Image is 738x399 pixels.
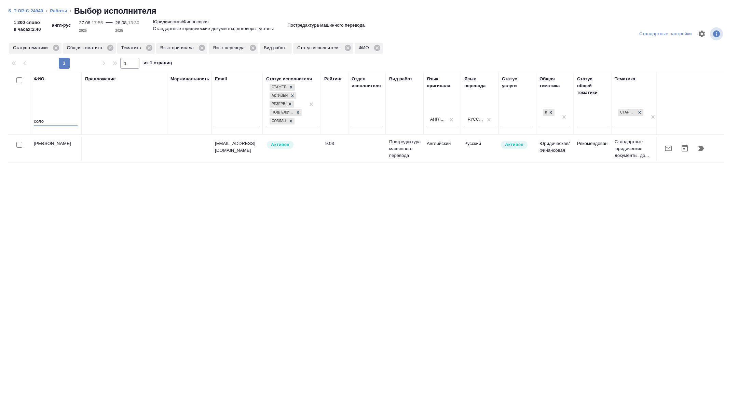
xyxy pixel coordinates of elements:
[423,137,461,161] td: Английский
[694,26,710,42] span: Настроить таблицу
[121,44,143,51] p: Тематика
[117,43,155,54] div: Тематика
[502,76,533,89] div: Статус услуги
[505,141,523,148] p: Активен
[324,76,342,82] div: Рейтинг
[153,18,209,25] p: Юридическая/Финансовая
[30,137,82,161] td: [PERSON_NAME]
[264,44,288,51] p: Вид работ
[8,8,43,13] a: S_T-OP-C-24940
[269,83,296,92] div: Стажер, Активен, Резерв, Подлежит внедрению, Создан
[8,5,730,16] nav: breadcrumb
[13,44,50,51] p: Статус тематики
[266,76,312,82] div: Статус исполнителя
[389,76,412,82] div: Вид работ
[14,19,41,26] p: 1 200 слово
[542,108,555,117] div: Юридическая/Финансовая
[70,8,71,14] li: ‹
[213,44,247,51] p: Язык перевода
[85,76,116,82] div: Предложение
[427,76,457,89] div: Язык оригинала
[293,43,353,54] div: Статус исполнителя
[16,142,22,148] input: Выбери исполнителей, чтобы отправить приглашение на работу
[9,43,61,54] div: Статус тематики
[270,109,294,116] div: Подлежит внедрению
[50,8,67,13] a: Работы
[539,76,570,89] div: Общая тематика
[271,141,289,148] p: Активен
[461,137,498,161] td: Русский
[270,84,287,91] div: Стажер
[215,76,227,82] div: Email
[468,117,483,122] div: Русский
[389,138,420,159] p: Постредактура машинного перевода
[63,43,116,54] div: Общая тематика
[325,140,345,147] div: 9.03
[115,20,128,25] p: 28.08,
[34,76,44,82] div: ФИО
[269,100,295,108] div: Стажер, Активен, Резерв, Подлежит внедрению, Создан
[543,109,547,116] div: Юридическая/Финансовая
[617,108,644,117] div: Стандартные юридические документы, договоры, уставы
[287,22,365,29] p: Постредактура машинного перевода
[160,44,196,51] p: Язык оригинала
[352,76,382,89] div: Отдел исполнителя
[574,137,611,161] td: Рекомендован
[270,118,287,125] div: Создан
[430,117,446,122] div: Английский
[270,92,289,99] div: Активен
[156,43,208,54] div: Язык оригинала
[270,101,286,108] div: Резерв
[269,117,295,125] div: Стажер, Активен, Резерв, Подлежит внедрению, Создан
[615,76,635,82] div: Тематика
[536,137,574,161] td: Юридическая/Финансовая
[464,76,495,89] div: Язык перевода
[269,92,297,100] div: Стажер, Активен, Резерв, Подлежит внедрению, Создан
[618,109,636,116] div: Стандартные юридические документы, договоры, уставы
[615,138,659,159] p: Стандартные юридические документы, до...
[128,20,139,25] p: 13:30
[170,76,209,82] div: Маржинальность
[266,140,317,149] div: Рядовой исполнитель: назначай с учетом рейтинга
[355,43,383,54] div: ФИО
[269,108,302,117] div: Стажер, Активен, Резерв, Подлежит внедрению, Создан
[359,44,371,51] p: ФИО
[638,29,694,39] div: split button
[79,20,92,25] p: 27.08,
[46,8,47,14] li: ‹
[577,76,608,96] div: Статус общей тематики
[106,16,112,34] div: —
[710,27,724,40] span: Посмотреть информацию
[215,140,259,154] p: [EMAIL_ADDRESS][DOMAIN_NAME]
[143,59,172,69] span: из 1 страниц
[92,20,103,25] p: 17:56
[209,43,258,54] div: Язык перевода
[74,5,156,16] h2: Выбор исполнителя
[297,44,342,51] p: Статус исполнителя
[67,44,105,51] p: Общая тематика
